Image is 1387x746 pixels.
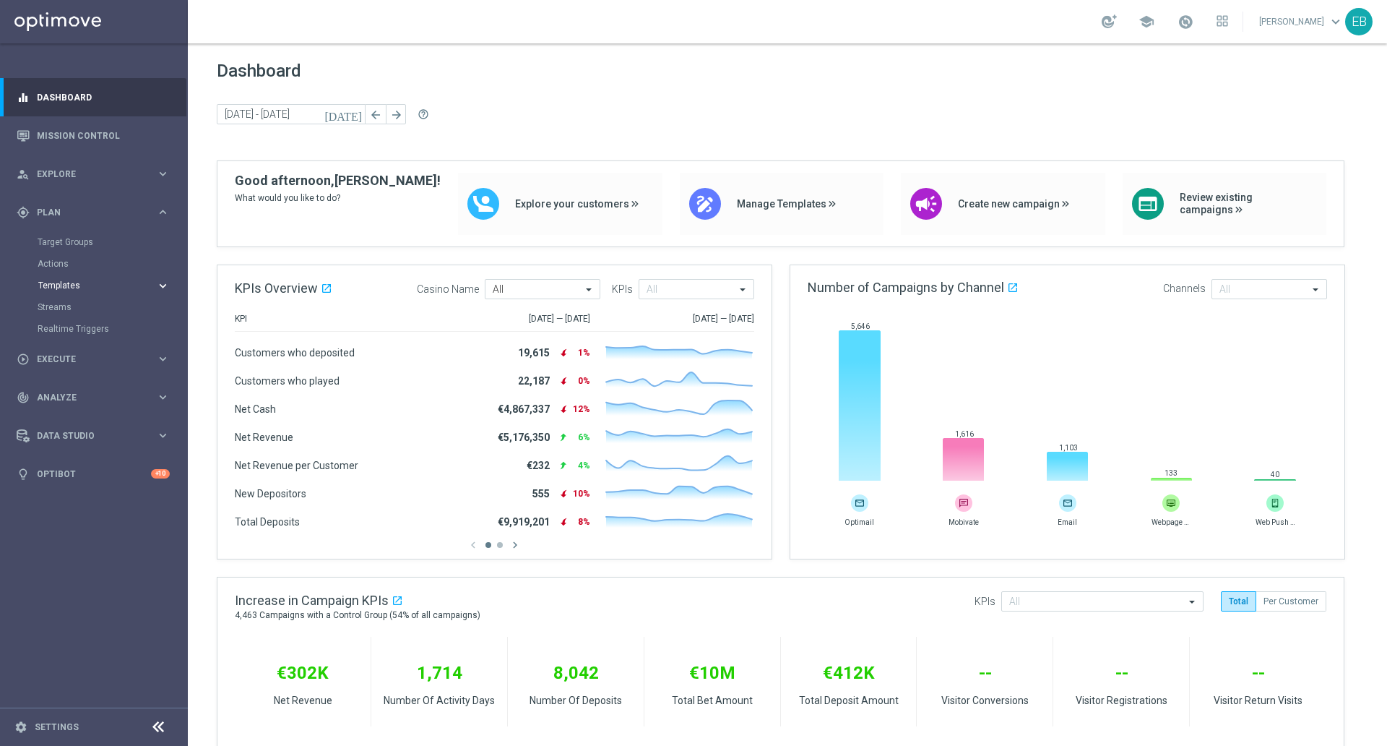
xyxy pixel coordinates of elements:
[17,168,30,181] i: person_search
[156,279,170,293] i: keyboard_arrow_right
[38,258,150,270] a: Actions
[38,280,170,291] button: Templates keyboard_arrow_right
[151,469,170,479] div: +10
[17,78,170,116] div: Dashboard
[17,91,30,104] i: equalizer
[38,236,150,248] a: Target Groups
[17,429,156,442] div: Data Studio
[17,468,30,481] i: lightbulb
[37,355,156,364] span: Execute
[17,206,30,219] i: gps_fixed
[38,275,186,296] div: Templates
[1138,14,1154,30] span: school
[38,281,156,290] div: Templates
[35,723,79,732] a: Settings
[1258,11,1345,33] a: [PERSON_NAME]keyboard_arrow_down
[156,390,170,404] i: keyboard_arrow_right
[17,206,156,219] div: Plan
[38,301,150,313] a: Streams
[17,391,30,404] i: track_changes
[16,207,170,218] button: gps_fixed Plan keyboard_arrow_right
[16,392,170,403] button: track_changes Analyze keyboard_arrow_right
[16,130,170,142] button: Mission Control
[156,167,170,181] i: keyboard_arrow_right
[14,721,27,734] i: settings
[16,430,170,442] button: Data Studio keyboard_arrow_right
[38,253,186,275] div: Actions
[38,296,186,318] div: Streams
[37,393,156,402] span: Analyze
[37,432,156,440] span: Data Studio
[17,116,170,155] div: Mission Control
[16,468,170,480] button: lightbulb Optibot +10
[38,318,186,340] div: Realtime Triggers
[16,92,170,103] button: equalizer Dashboard
[1345,8,1373,35] div: EB
[17,168,156,181] div: Explore
[17,455,170,493] div: Optibot
[156,429,170,442] i: keyboard_arrow_right
[37,455,151,493] a: Optibot
[37,170,156,179] span: Explore
[17,391,156,404] div: Analyze
[16,168,170,180] button: person_search Explore keyboard_arrow_right
[38,323,150,335] a: Realtime Triggers
[156,205,170,219] i: keyboard_arrow_right
[17,353,30,366] i: play_circle_outline
[156,352,170,366] i: keyboard_arrow_right
[37,78,170,116] a: Dashboard
[37,208,156,217] span: Plan
[17,353,156,366] div: Execute
[38,231,186,253] div: Target Groups
[37,116,170,155] a: Mission Control
[16,353,170,365] button: play_circle_outline Execute keyboard_arrow_right
[1328,14,1344,30] span: keyboard_arrow_down
[38,281,142,290] span: Templates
